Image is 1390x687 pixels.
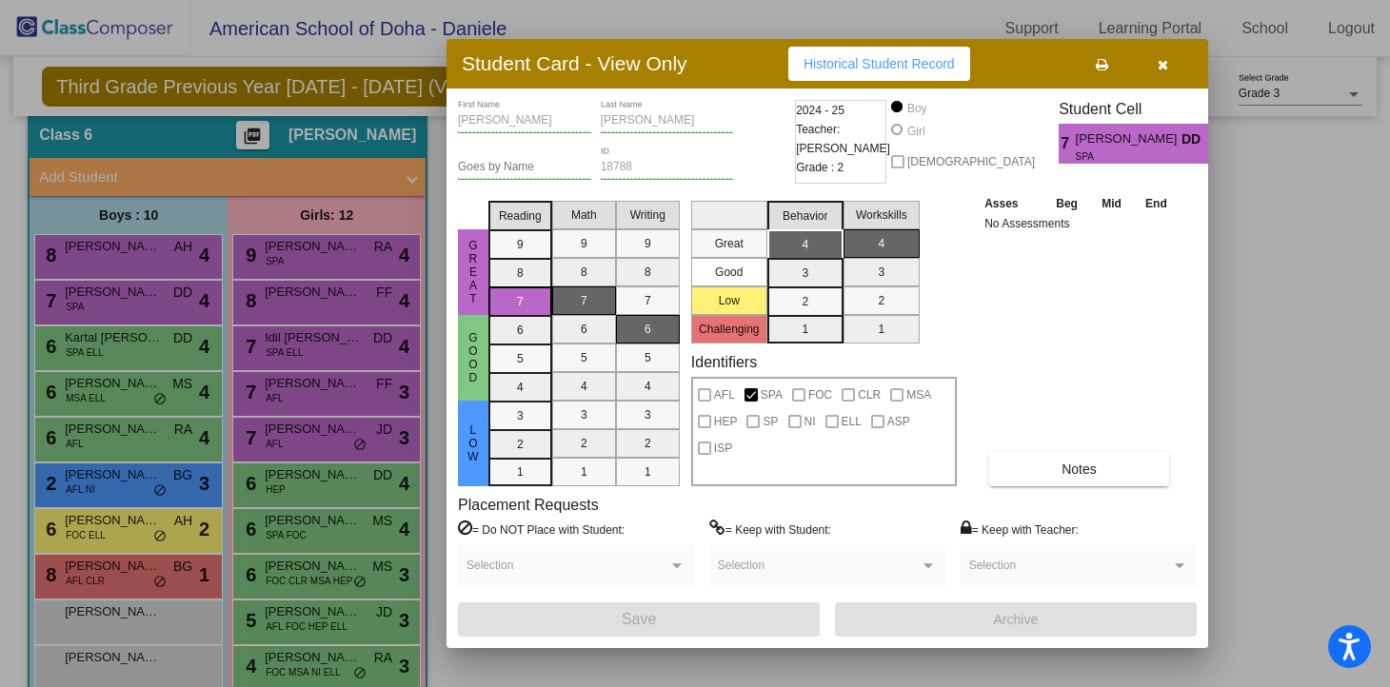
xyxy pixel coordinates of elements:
span: HEP [714,410,738,433]
h3: Student Cell [1059,100,1224,118]
span: Archive [994,612,1039,627]
div: Girl [906,123,925,140]
span: ELL [842,410,862,433]
th: End [1133,193,1179,214]
span: Good [465,331,482,384]
h3: Student Card - View Only [462,51,687,75]
span: SPA [1076,149,1168,164]
span: 2024 - 25 [796,101,844,120]
span: Save [622,611,656,627]
th: Asses [980,193,1043,214]
label: = Keep with Student: [709,520,831,539]
span: Grade : 2 [796,158,844,177]
span: Low [465,423,482,463]
button: Archive [835,602,1197,637]
span: SP [763,410,778,433]
span: ASP [887,410,910,433]
th: Beg [1043,193,1089,214]
th: Mid [1090,193,1133,214]
label: Identifiers [691,353,757,371]
span: Teacher: [PERSON_NAME] [796,120,890,158]
input: Enter ID [601,161,734,174]
label: = Keep with Teacher: [961,520,1079,539]
button: Historical Student Record [788,47,970,81]
span: [PERSON_NAME] [1076,129,1181,149]
span: ISP [714,437,732,460]
span: Great [465,239,482,305]
label: = Do NOT Place with Student: [458,520,625,539]
span: 7 [1059,132,1075,155]
span: AFL [714,383,735,406]
span: NI [804,410,816,433]
span: [DEMOGRAPHIC_DATA] [907,150,1035,173]
div: Boy [906,100,927,117]
td: No Assessments [980,214,1180,233]
span: DD [1181,129,1208,149]
input: goes by name [458,161,591,174]
span: CLR [858,383,881,406]
span: MSA [906,383,931,406]
span: 4 [1208,132,1224,155]
button: Notes [989,452,1169,486]
span: Historical Student Record [804,56,955,71]
span: FOC [808,383,832,406]
span: SPA [761,383,783,406]
span: Notes [1062,461,1097,477]
label: Placement Requests [458,496,599,514]
button: Save [458,602,820,637]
